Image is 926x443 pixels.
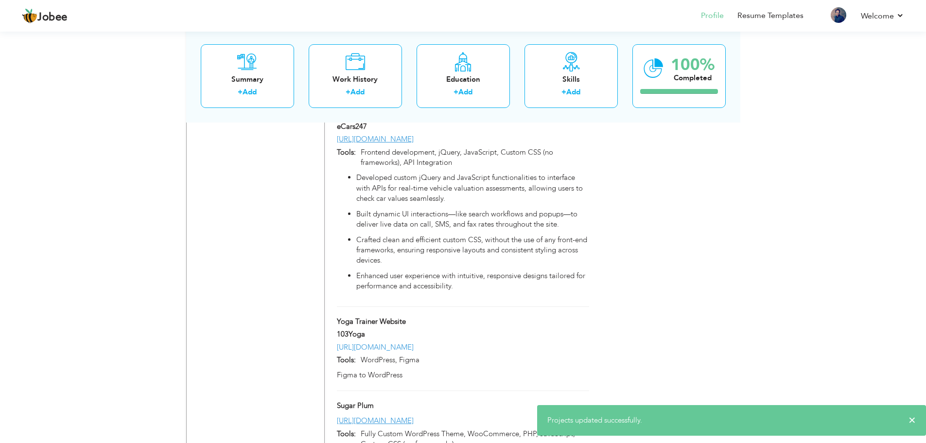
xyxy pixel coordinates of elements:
[532,74,610,84] div: Skills
[243,87,257,97] a: Add
[671,72,715,83] div: Completed
[350,87,365,97] a: Add
[337,401,500,411] label: Sugar Plum
[337,122,500,132] label: eCars247
[424,74,502,84] div: Education
[346,87,350,97] label: +
[238,87,243,97] label: +
[337,147,356,158] label: Tools:
[337,370,589,380] div: Figma to WordPress
[909,415,916,425] span: ×
[337,342,414,352] a: [URL][DOMAIN_NAME]
[701,10,724,21] a: Profile
[831,7,846,23] img: Profile Img
[737,10,804,21] a: Resume Templates
[861,10,904,22] a: Welcome
[356,173,589,204] p: Developed custom jQuery and JavaScript functionalities to interface with APIs for real-time vehic...
[337,329,500,339] label: 103Yoga
[337,429,356,439] label: Tools:
[356,271,589,292] p: Enhanced user experience with intuitive, responsive designs tailored for performance and accessib...
[22,8,37,24] img: jobee.io
[316,74,394,84] div: Work History
[356,209,589,230] p: Built dynamic UI interactions—like search workflows and popups—to deliver live data on call, SMS,...
[337,416,414,425] a: [URL][DOMAIN_NAME]
[356,147,589,168] p: Frontend development, jQuery, JavaScript, Custom CSS (no frameworks), API Integration
[561,87,566,97] label: +
[22,8,68,24] a: Jobee
[566,87,580,97] a: Add
[454,87,458,97] label: +
[209,74,286,84] div: Summary
[37,12,68,23] span: Jobee
[337,134,414,144] a: [URL][DOMAIN_NAME]
[547,415,642,425] span: Projects updated successfully.
[356,235,589,266] p: Crafted clean and efficient custom CSS, without the use of any front-end frameworks, ensuring res...
[337,317,500,327] label: Yoga Trainer Website
[458,87,472,97] a: Add
[337,355,356,365] label: Tools:
[356,355,589,365] p: WordPress, Figma
[671,56,715,72] div: 100%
